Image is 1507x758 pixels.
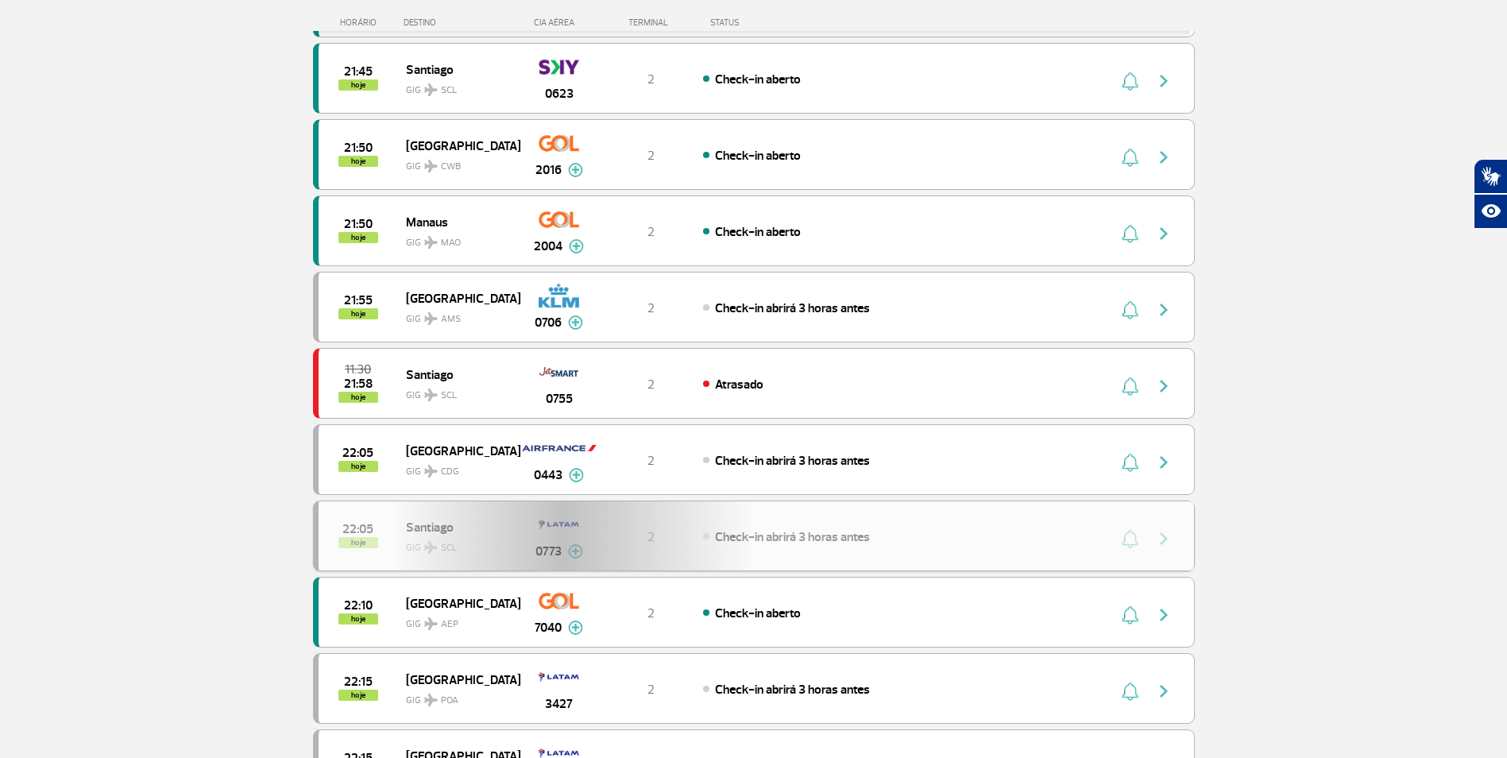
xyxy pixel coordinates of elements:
[344,219,373,230] span: 2025-08-26 21:50:00
[344,378,373,389] span: 2025-08-26 21:58:00
[647,682,655,698] span: 2
[647,453,655,469] span: 2
[647,72,655,87] span: 2
[546,389,573,408] span: 0755
[1122,224,1138,243] img: sino-painel-voo.svg
[344,66,373,77] span: 2025-08-26 21:45:00
[406,304,508,327] span: GIG
[441,312,461,327] span: AMS
[406,151,508,174] span: GIG
[702,17,832,28] div: STATUS
[342,447,373,458] span: 2025-08-26 22:05:00
[338,232,378,243] span: hoje
[345,364,371,375] span: 2025-08-26 11:30:00
[406,456,508,479] span: GIG
[406,288,508,308] span: [GEOGRAPHIC_DATA]
[338,79,378,91] span: hoje
[406,593,508,613] span: [GEOGRAPHIC_DATA]
[1474,159,1507,194] button: Abrir tradutor de língua de sinais.
[424,694,438,706] img: destiny_airplane.svg
[715,300,870,316] span: Check-in abrirá 3 horas antes
[441,389,457,403] span: SCL
[318,17,404,28] div: HORÁRIO
[1122,453,1138,472] img: sino-painel-voo.svg
[424,617,438,630] img: destiny_airplane.svg
[344,676,373,687] span: 2025-08-26 22:15:00
[647,377,655,393] span: 2
[406,440,508,461] span: [GEOGRAPHIC_DATA]
[338,613,378,625] span: hoje
[535,618,562,637] span: 7040
[406,685,508,708] span: GIG
[406,227,508,250] span: GIG
[715,224,801,240] span: Check-in aberto
[406,609,508,632] span: GIG
[338,156,378,167] span: hoje
[647,148,655,164] span: 2
[647,224,655,240] span: 2
[534,466,562,485] span: 0443
[424,389,438,401] img: destiny_airplane.svg
[338,392,378,403] span: hoje
[1122,377,1138,396] img: sino-painel-voo.svg
[441,83,457,98] span: SCL
[1474,194,1507,229] button: Abrir recursos assistivos.
[441,617,458,632] span: AEP
[569,239,584,253] img: mais-info-painel-voo.svg
[406,75,508,98] span: GIG
[1154,224,1173,243] img: seta-direita-painel-voo.svg
[344,295,373,306] span: 2025-08-26 21:55:00
[1122,605,1138,625] img: sino-painel-voo.svg
[1122,148,1138,167] img: sino-painel-voo.svg
[715,72,801,87] span: Check-in aberto
[545,84,574,103] span: 0623
[647,300,655,316] span: 2
[715,682,870,698] span: Check-in abrirá 3 horas antes
[441,694,458,708] span: POA
[1154,300,1173,319] img: seta-direita-painel-voo.svg
[520,17,599,28] div: CIA AÉREA
[1154,453,1173,472] img: seta-direita-painel-voo.svg
[568,315,583,330] img: mais-info-painel-voo.svg
[1154,682,1173,701] img: seta-direita-painel-voo.svg
[1154,72,1173,91] img: seta-direita-painel-voo.svg
[535,160,562,180] span: 2016
[441,236,461,250] span: MAO
[404,17,520,28] div: DESTINO
[545,694,573,714] span: 3427
[338,308,378,319] span: hoje
[406,135,508,156] span: [GEOGRAPHIC_DATA]
[338,690,378,701] span: hoje
[406,669,508,690] span: [GEOGRAPHIC_DATA]
[715,148,801,164] span: Check-in aberto
[441,465,459,479] span: CDG
[406,211,508,232] span: Manaus
[406,380,508,403] span: GIG
[406,59,508,79] span: Santiago
[424,236,438,249] img: destiny_airplane.svg
[715,453,870,469] span: Check-in abrirá 3 horas antes
[534,237,562,256] span: 2004
[338,461,378,472] span: hoje
[647,605,655,621] span: 2
[569,468,584,482] img: mais-info-painel-voo.svg
[535,313,562,332] span: 0706
[1122,682,1138,701] img: sino-painel-voo.svg
[1122,300,1138,319] img: sino-painel-voo.svg
[1474,159,1507,229] div: Plugin de acessibilidade da Hand Talk.
[344,142,373,153] span: 2025-08-26 21:50:00
[1154,605,1173,625] img: seta-direita-painel-voo.svg
[424,312,438,325] img: destiny_airplane.svg
[568,621,583,635] img: mais-info-painel-voo.svg
[441,160,461,174] span: CWB
[424,83,438,96] img: destiny_airplane.svg
[599,17,702,28] div: TERMINAL
[568,163,583,177] img: mais-info-painel-voo.svg
[406,364,508,385] span: Santiago
[715,605,801,621] span: Check-in aberto
[424,160,438,172] img: destiny_airplane.svg
[424,465,438,478] img: destiny_airplane.svg
[1122,72,1138,91] img: sino-painel-voo.svg
[1154,148,1173,167] img: seta-direita-painel-voo.svg
[344,600,373,611] span: 2025-08-26 22:10:00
